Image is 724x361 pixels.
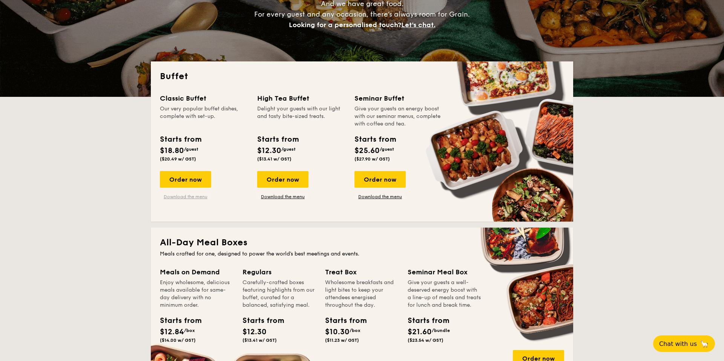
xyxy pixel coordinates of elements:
[408,338,443,343] span: ($23.54 w/ GST)
[160,105,248,128] div: Our very popular buffet dishes, complete with set-up.
[160,237,564,249] h2: All-Day Meal Boxes
[700,340,709,348] span: 🦙
[325,279,399,309] div: Wholesome breakfasts and light bites to keep your attendees energised throughout the day.
[659,340,697,347] span: Chat with us
[242,338,277,343] span: ($13.41 w/ GST)
[408,267,481,277] div: Seminar Meal Box
[325,267,399,277] div: Treat Box
[354,93,443,104] div: Seminar Buffet
[325,315,359,326] div: Starts from
[289,21,401,29] span: Looking for a personalised touch?
[160,327,184,337] span: $12.84
[242,315,276,326] div: Starts from
[354,194,406,200] a: Download the menu
[354,105,443,128] div: Give your guests an energy boost with our seminar menus, complete with coffee and tea.
[160,156,196,162] span: ($20.49 w/ GST)
[160,338,196,343] span: ($14.00 w/ GST)
[160,194,211,200] a: Download the menu
[257,93,345,104] div: High Tea Buffet
[160,93,248,104] div: Classic Buffet
[160,134,201,145] div: Starts from
[432,328,450,333] span: /bundle
[325,327,350,337] span: $10.30
[257,194,308,200] a: Download the menu
[160,315,194,326] div: Starts from
[257,171,308,188] div: Order now
[653,335,715,352] button: Chat with us🦙
[160,146,184,155] span: $18.80
[257,156,291,162] span: ($13.41 w/ GST)
[354,146,380,155] span: $25.60
[257,134,298,145] div: Starts from
[380,147,394,152] span: /guest
[242,279,316,309] div: Carefully-crafted boxes featuring highlights from our buffet, curated for a balanced, satisfying ...
[408,279,481,309] div: Give your guests a well-deserved energy boost with a line-up of meals and treats for lunch and br...
[354,156,390,162] span: ($27.90 w/ GST)
[257,105,345,128] div: Delight your guests with our light and tasty bite-sized treats.
[408,327,432,337] span: $21.60
[354,171,406,188] div: Order now
[350,328,360,333] span: /box
[242,267,316,277] div: Regulars
[257,146,281,155] span: $12.30
[160,70,564,83] h2: Buffet
[160,267,233,277] div: Meals on Demand
[325,338,359,343] span: ($11.23 w/ GST)
[242,327,267,337] span: $12.30
[160,171,211,188] div: Order now
[160,279,233,309] div: Enjoy wholesome, delicious meals available for same-day delivery with no minimum order.
[184,328,195,333] span: /box
[401,21,436,29] span: Let's chat.
[408,315,442,326] div: Starts from
[354,134,396,145] div: Starts from
[184,147,198,152] span: /guest
[281,147,296,152] span: /guest
[160,250,564,258] div: Meals crafted for one, designed to power the world's best meetings and events.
